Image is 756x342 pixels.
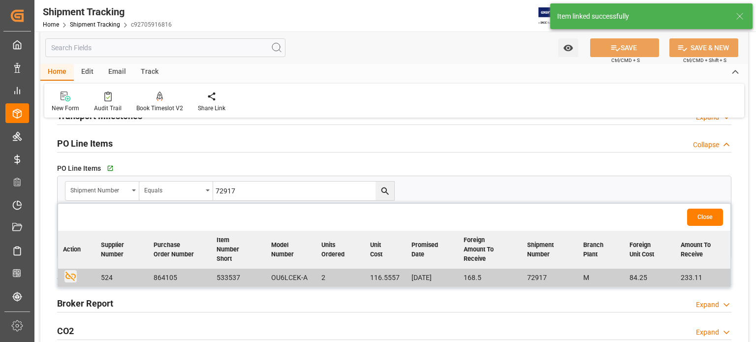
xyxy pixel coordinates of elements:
div: Shipment Tracking [43,4,172,19]
td: 72917 [522,269,578,287]
td: 116.5557 [365,269,407,287]
div: Item linked successfully [557,11,726,22]
button: search button [376,182,394,200]
div: Home [40,64,74,81]
div: Share Link [198,104,225,113]
button: open menu [65,182,139,200]
span: Ctrl/CMD + Shift + S [683,57,726,64]
th: Unit Cost [365,231,407,269]
td: 2 [316,269,366,287]
td: 84.25 [625,269,676,287]
div: Expand [696,327,719,338]
td: 168.5 [459,269,522,287]
th: Foreign Unit Cost [625,231,676,269]
button: open menu [139,182,213,200]
th: Shipment Number [522,231,578,269]
td: M [578,269,625,287]
h2: PO Line Items [57,137,113,150]
th: Item Number Short [212,231,266,269]
button: open menu [558,38,578,57]
input: Type to search [213,182,394,200]
div: Shipment Number [70,184,128,195]
th: Units Ordered [316,231,366,269]
th: Foreign Amount to Receive [459,231,522,269]
h2: Aggregations [57,269,111,282]
span: PO Line Items [57,163,101,174]
div: Edit [74,64,101,81]
th: Action [58,231,96,269]
div: New Form [52,104,79,113]
td: 864105 [149,269,212,287]
div: Book Timeslot V2 [136,104,183,113]
button: SAVE & NEW [669,38,738,57]
div: Track [133,64,166,81]
h2: Broker Report [57,297,113,310]
div: Collapse [693,140,719,150]
td: OU6LCEK-A [266,269,316,287]
th: Branch Plant [578,231,625,269]
input: Search Fields [45,38,285,57]
th: Purchase Order Number [149,231,212,269]
div: Equals [144,184,202,195]
td: 524 [96,269,149,287]
th: Promised Date [407,231,459,269]
th: Supplier Number [96,231,149,269]
div: Audit Trail [94,104,122,113]
td: 533537 [212,269,266,287]
th: Model Number [266,231,316,269]
span: Ctrl/CMD + S [611,57,640,64]
h2: CO2 [57,324,74,338]
td: [DATE] [407,269,459,287]
th: Amount to Receive [676,231,730,269]
a: Home [43,21,59,28]
div: Expand [696,300,719,310]
button: SAVE [590,38,659,57]
button: Close [687,209,723,226]
td: 233.11 [676,269,730,287]
img: Exertis%20JAM%20-%20Email%20Logo.jpg_1722504956.jpg [538,7,572,25]
div: Email [101,64,133,81]
a: Shipment Tracking [70,21,120,28]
